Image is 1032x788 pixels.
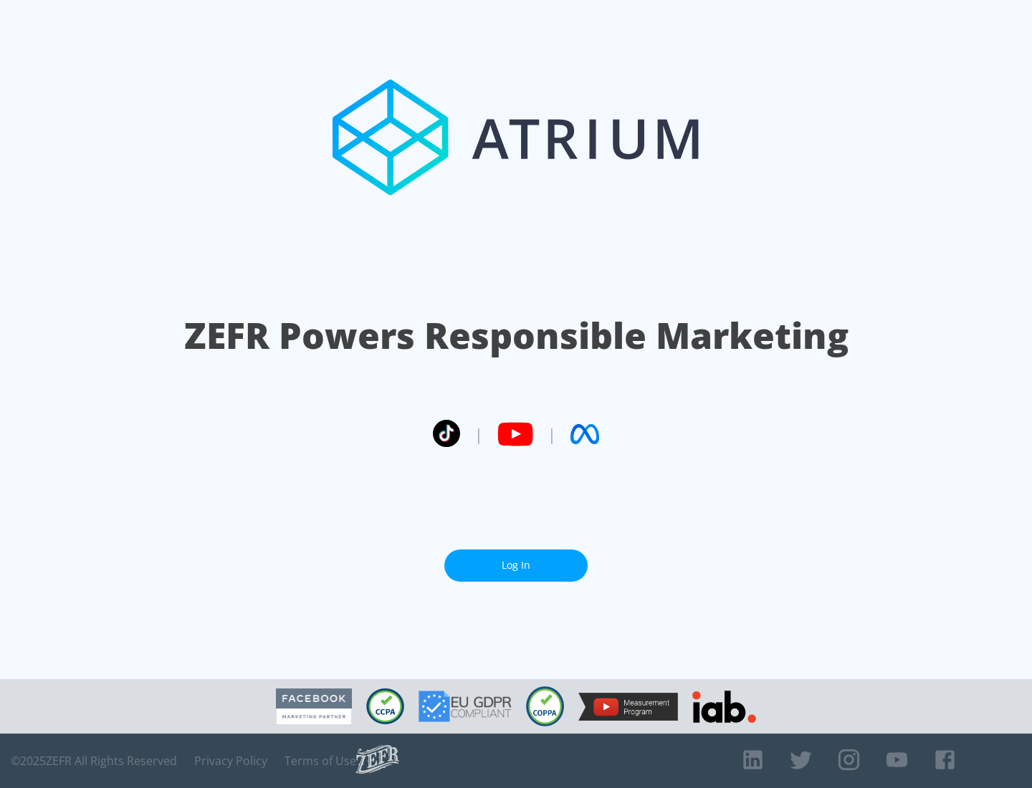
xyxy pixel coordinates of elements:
img: COPPA Compliant [526,686,564,726]
img: CCPA Compliant [366,688,404,724]
span: | [548,423,556,445]
a: Log In [444,549,588,582]
a: Terms of Use [285,754,356,768]
span: © 2025 ZEFR All Rights Reserved [11,754,177,768]
img: GDPR Compliant [419,691,512,722]
img: IAB [692,691,756,723]
h1: ZEFR Powers Responsible Marketing [184,311,849,360]
a: Privacy Policy [194,754,267,768]
img: Facebook Marketing Partner [276,688,352,725]
img: YouTube Measurement Program [578,693,678,721]
span: | [474,423,483,445]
